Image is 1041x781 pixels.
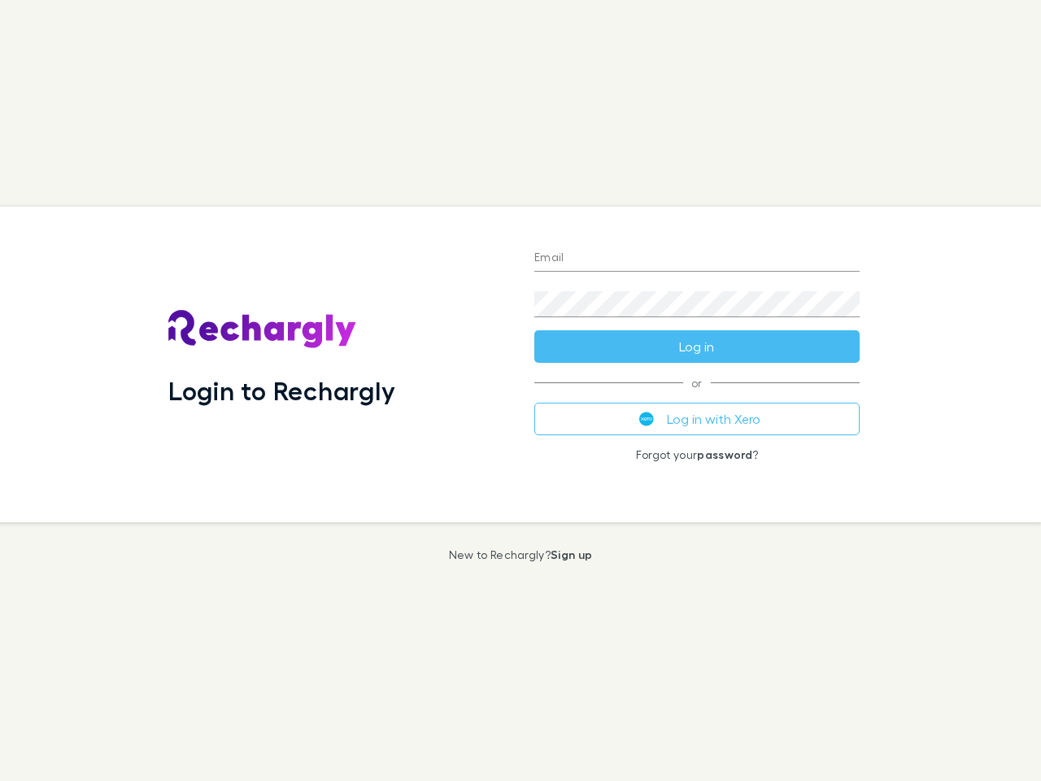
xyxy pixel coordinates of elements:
p: New to Rechargly? [449,548,593,561]
a: password [697,447,752,461]
h1: Login to Rechargly [168,375,395,406]
button: Log in with Xero [534,403,860,435]
a: Sign up [551,548,592,561]
img: Rechargly's Logo [168,310,357,349]
span: or [534,382,860,383]
button: Log in [534,330,860,363]
img: Xero's logo [639,412,654,426]
p: Forgot your ? [534,448,860,461]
